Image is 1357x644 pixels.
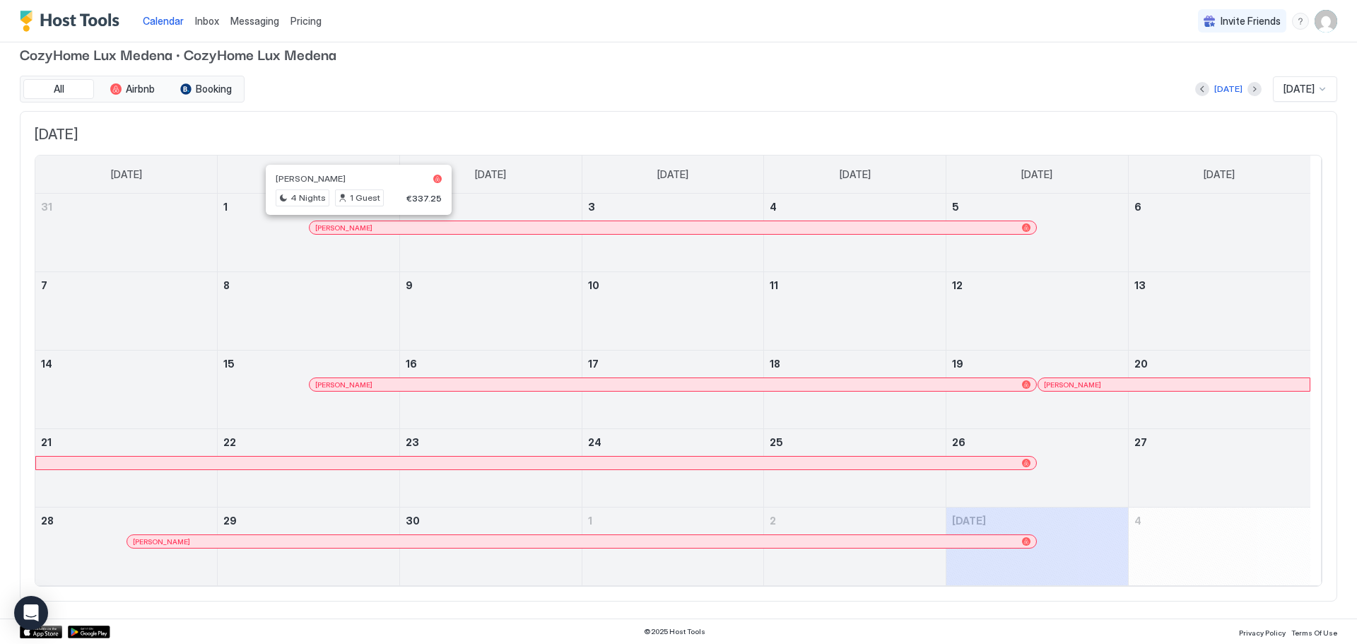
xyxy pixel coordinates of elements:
td: September 4, 2025 [764,194,946,272]
a: September 28, 2025 [35,508,217,534]
td: September 1, 2025 [218,194,400,272]
button: Booking [170,79,241,99]
td: October 1, 2025 [582,508,764,586]
button: Previous month [1195,82,1209,96]
td: September 24, 2025 [582,429,764,508]
span: [PERSON_NAME] [133,537,190,546]
a: September 23, 2025 [400,429,582,455]
span: 18 [770,358,780,370]
td: September 20, 2025 [1128,351,1310,429]
a: September 22, 2025 [218,429,399,455]
a: September 20, 2025 [1129,351,1310,377]
span: [DATE] [840,168,871,181]
td: October 3, 2025 [946,508,1129,586]
a: September 4, 2025 [764,194,946,220]
td: September 28, 2025 [35,508,218,586]
a: September 27, 2025 [1129,429,1310,455]
span: 2 [770,515,776,527]
td: September 3, 2025 [582,194,764,272]
span: 26 [952,436,965,448]
a: August 31, 2025 [35,194,217,220]
button: Next month [1247,82,1262,96]
span: [DATE] [475,168,506,181]
span: 22 [223,436,236,448]
span: 28 [41,515,54,527]
td: September 27, 2025 [1128,429,1310,508]
span: 13 [1134,279,1146,291]
a: September 17, 2025 [582,351,764,377]
span: [DATE] [35,126,1322,144]
td: September 8, 2025 [218,272,400,351]
span: 25 [770,436,783,448]
a: September 18, 2025 [764,351,946,377]
a: September 8, 2025 [218,272,399,298]
span: 6 [1134,201,1141,213]
a: Saturday [1189,156,1249,194]
span: [DATE] [657,168,688,181]
a: Calendar [143,13,184,28]
span: €337.25 [406,193,442,204]
td: September 2, 2025 [399,194,582,272]
span: 24 [588,436,601,448]
span: [PERSON_NAME] [1044,380,1101,390]
span: 4 Nights [290,192,326,204]
span: [DATE] [1283,83,1315,95]
a: September 25, 2025 [764,429,946,455]
span: 31 [41,201,52,213]
a: Monday [279,156,339,194]
span: 15 [223,358,235,370]
a: September 3, 2025 [582,194,764,220]
a: September 2, 2025 [400,194,582,220]
td: September 15, 2025 [218,351,400,429]
a: Host Tools Logo [20,11,126,32]
td: October 2, 2025 [764,508,946,586]
td: September 18, 2025 [764,351,946,429]
a: October 1, 2025 [582,508,764,534]
span: 19 [952,358,963,370]
span: 7 [41,279,47,291]
td: September 12, 2025 [946,272,1129,351]
span: 14 [41,358,52,370]
button: Airbnb [97,79,168,99]
a: September 9, 2025 [400,272,582,298]
span: Invite Friends [1221,15,1281,28]
span: [DATE] [1021,168,1052,181]
span: Calendar [143,15,184,27]
span: [PERSON_NAME] [276,173,346,184]
a: September 13, 2025 [1129,272,1310,298]
span: 5 [952,201,959,213]
div: [PERSON_NAME] [133,537,1030,546]
td: September 9, 2025 [399,272,582,351]
a: September 14, 2025 [35,351,217,377]
td: October 4, 2025 [1128,508,1310,586]
td: September 17, 2025 [582,351,764,429]
span: Booking [196,83,232,95]
td: September 10, 2025 [582,272,764,351]
a: Wednesday [643,156,703,194]
span: [PERSON_NAME] [315,223,372,233]
span: [DATE] [111,168,142,181]
a: September 30, 2025 [400,508,582,534]
a: Terms Of Use [1291,624,1337,639]
span: 10 [588,279,599,291]
td: September 16, 2025 [399,351,582,429]
span: Messaging [230,15,279,27]
a: September 1, 2025 [218,194,399,220]
a: Google Play Store [68,626,110,638]
span: CozyHome Lux Medena · CozyHome Lux Medena [20,43,1337,64]
span: 16 [406,358,417,370]
td: September 30, 2025 [399,508,582,586]
div: App Store [20,626,62,638]
span: © 2025 Host Tools [644,627,705,636]
a: October 4, 2025 [1129,508,1310,534]
a: Privacy Policy [1239,624,1286,639]
span: 3 [588,201,595,213]
span: All [54,83,64,95]
td: September 5, 2025 [946,194,1129,272]
a: September 24, 2025 [582,429,764,455]
span: [PERSON_NAME] [315,380,372,390]
a: September 15, 2025 [218,351,399,377]
span: 23 [406,436,419,448]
